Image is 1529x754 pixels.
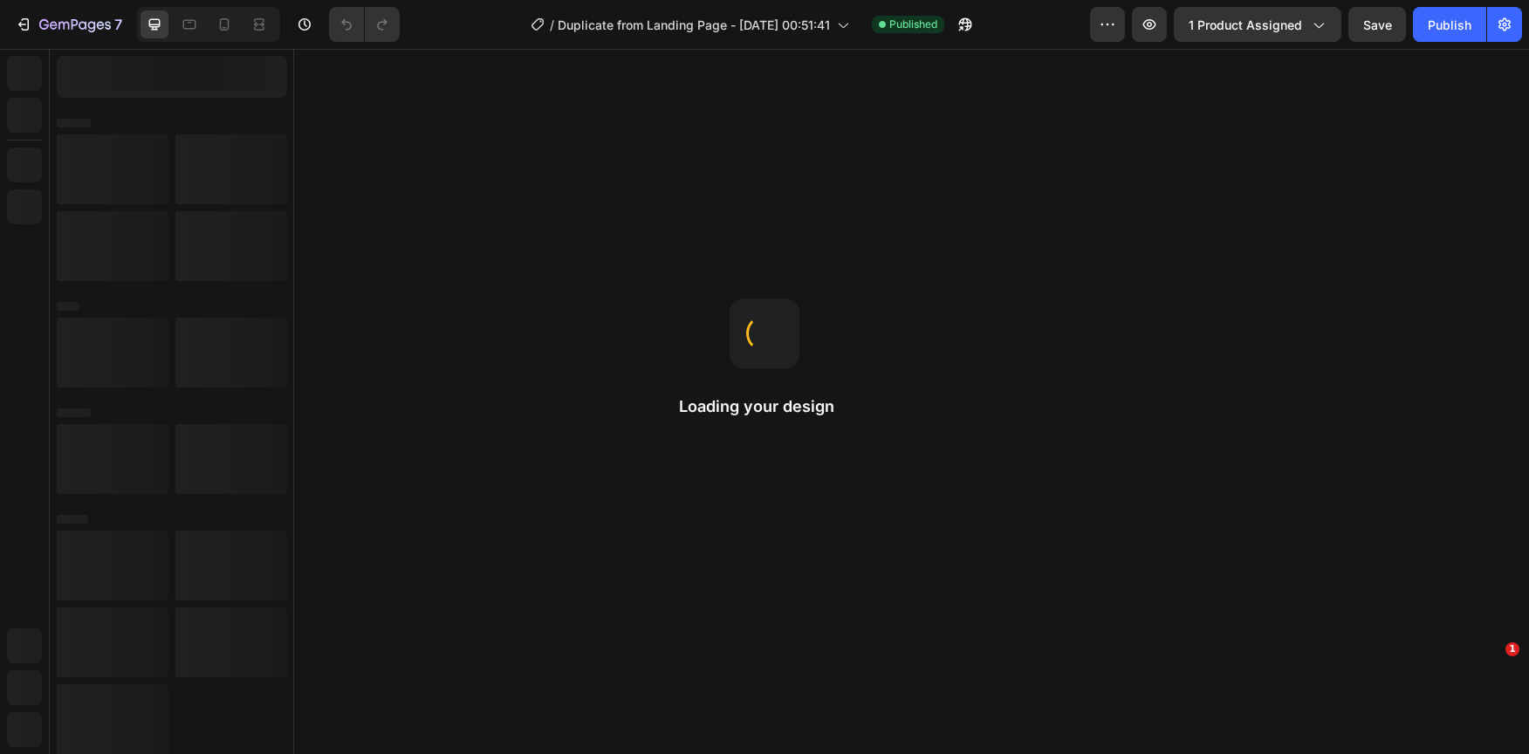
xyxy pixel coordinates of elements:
[550,16,554,34] span: /
[889,17,937,32] span: Published
[679,396,850,417] h2: Loading your design
[329,7,400,42] div: Undo/Redo
[1189,16,1302,34] span: 1 product assigned
[1348,7,1406,42] button: Save
[114,14,122,35] p: 7
[1363,17,1392,32] span: Save
[1413,7,1486,42] button: Publish
[1470,668,1512,710] iframe: Intercom live chat
[558,16,830,34] span: Duplicate from Landing Page - [DATE] 00:51:41
[7,7,130,42] button: 7
[1428,16,1471,34] div: Publish
[1505,642,1519,656] span: 1
[1174,7,1341,42] button: 1 product assigned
